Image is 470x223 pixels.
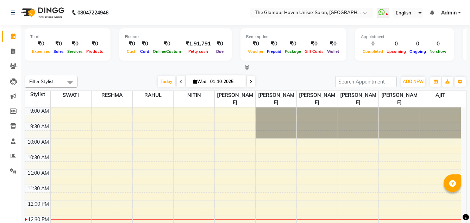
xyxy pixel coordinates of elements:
span: ADD NEW [403,79,424,84]
span: Voucher [246,49,265,54]
span: [PERSON_NAME] [297,91,338,107]
span: Sales [52,49,65,54]
span: Ongoing [408,49,428,54]
div: 0 [385,40,408,48]
span: Admin [441,9,457,17]
span: No show [428,49,448,54]
button: ADD NEW [401,77,425,87]
span: Due [214,49,225,54]
span: Online/Custom [151,49,183,54]
div: Finance [125,34,226,40]
span: Wed [192,79,208,84]
input: Search Appointment [335,76,397,87]
div: Stylist [25,91,50,98]
span: Upcoming [385,49,408,54]
div: 9:00 AM [29,107,50,115]
div: ₹0 [283,40,303,48]
div: ₹0 [151,40,183,48]
span: Petty cash [187,49,210,54]
div: 10:00 AM [26,138,50,146]
div: ₹0 [246,40,265,48]
span: RAHUL [133,91,174,100]
div: Appointment [361,34,448,40]
div: ₹0 [214,40,226,48]
div: 0 [408,40,428,48]
div: ₹0 [303,40,325,48]
span: Today [158,76,175,87]
span: Cash [125,49,138,54]
span: Completed [361,49,385,54]
span: Filter Stylist [29,79,54,84]
span: [PERSON_NAME] [379,91,420,107]
div: 0 [361,40,385,48]
span: Card [138,49,151,54]
span: [PERSON_NAME] [256,91,296,107]
img: logo [18,3,66,23]
b: 08047224946 [77,3,108,23]
div: Redemption [246,34,341,40]
span: [PERSON_NAME] [338,91,379,107]
div: 12:00 PM [26,200,50,208]
div: ₹0 [265,40,283,48]
div: 11:30 AM [26,185,50,192]
div: 11:00 AM [26,169,50,177]
span: Products [84,49,105,54]
div: ₹0 [65,40,84,48]
div: 9:30 AM [29,123,50,130]
input: 2025-10-01 [208,76,243,87]
span: AJIT [420,91,461,100]
div: ₹0 [138,40,151,48]
div: ₹0 [125,40,138,48]
div: ₹0 [84,40,105,48]
div: 10:30 AM [26,154,50,161]
div: ₹1,91,791 [183,40,214,48]
div: ₹0 [30,40,52,48]
span: Expenses [30,49,52,54]
span: [PERSON_NAME] [215,91,256,107]
span: Wallet [325,49,341,54]
span: NITIN [174,91,214,100]
div: Total [30,34,105,40]
span: RESHMA [92,91,132,100]
div: ₹0 [52,40,65,48]
span: Gift Cards [303,49,325,54]
div: ₹0 [325,40,341,48]
span: Package [283,49,303,54]
span: SWATI [51,91,92,100]
span: Prepaid [265,49,283,54]
div: 0 [428,40,448,48]
span: Services [65,49,84,54]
